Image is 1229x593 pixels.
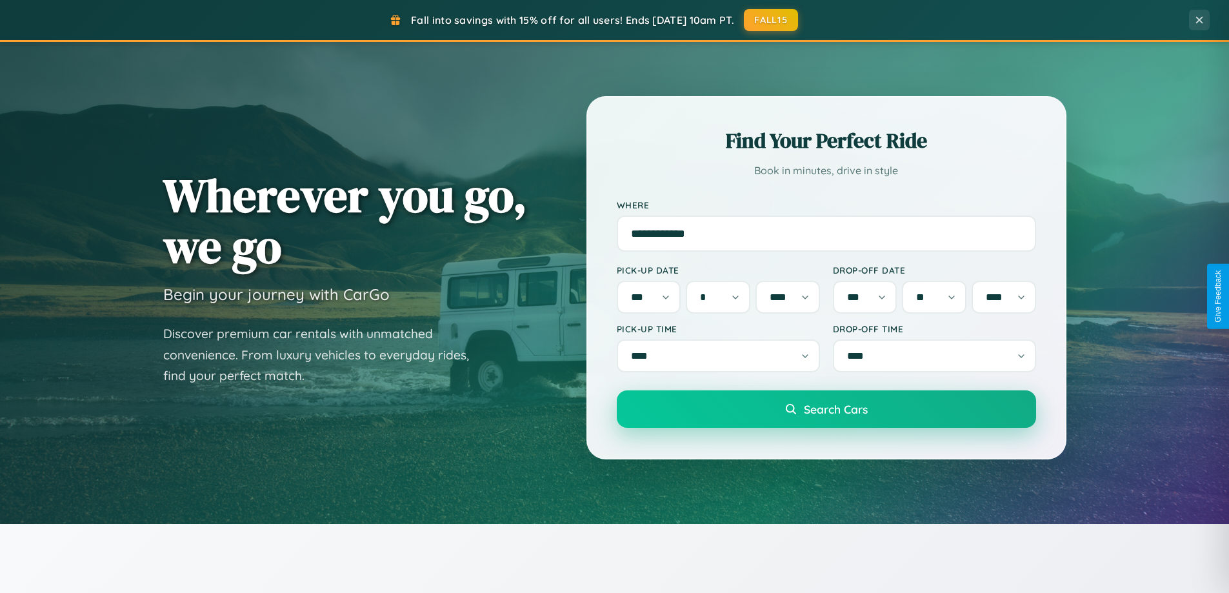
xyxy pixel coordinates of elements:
h1: Wherever you go, we go [163,170,527,272]
button: FALL15 [744,9,798,31]
p: Book in minutes, drive in style [617,161,1036,180]
h2: Find Your Perfect Ride [617,126,1036,155]
label: Drop-off Date [833,265,1036,276]
h3: Begin your journey with CarGo [163,285,390,304]
button: Search Cars [617,390,1036,428]
span: Fall into savings with 15% off for all users! Ends [DATE] 10am PT. [411,14,734,26]
div: Give Feedback [1214,270,1223,323]
p: Discover premium car rentals with unmatched convenience. From luxury vehicles to everyday rides, ... [163,323,486,387]
label: Pick-up Time [617,323,820,334]
label: Pick-up Date [617,265,820,276]
label: Drop-off Time [833,323,1036,334]
span: Search Cars [804,402,868,416]
label: Where [617,199,1036,210]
